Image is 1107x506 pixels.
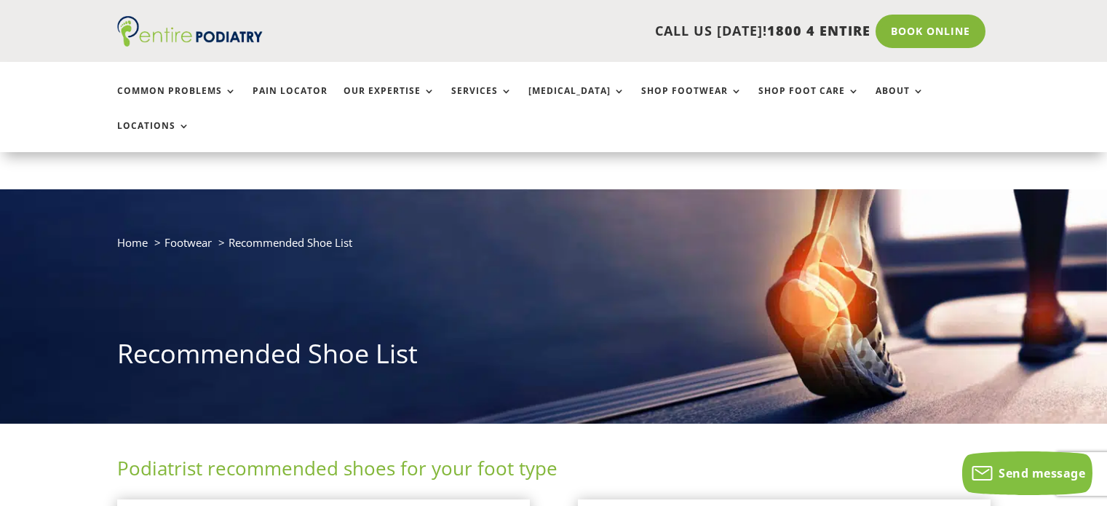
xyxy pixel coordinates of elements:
nav: breadcrumb [117,233,991,263]
a: Entire Podiatry [117,35,263,50]
span: 1800 4 ENTIRE [767,22,870,39]
span: Recommended Shoe List [229,235,352,250]
button: Send message [962,451,1092,495]
a: Locations [117,121,190,152]
a: Common Problems [117,86,237,117]
a: Our Expertise [344,86,435,117]
a: Services [451,86,512,117]
a: Locations [117,158,190,189]
a: About [876,86,924,117]
h2: Podiatrist recommended shoes for your foot type [117,455,991,489]
span: Send message [999,465,1085,481]
a: [MEDICAL_DATA] [528,86,625,117]
a: Shop Footwear [641,86,742,117]
a: Home [117,235,148,250]
a: Pain Locator [253,86,328,117]
a: Book Online [876,15,985,48]
p: CALL US [DATE]! [319,22,870,41]
a: Shop Foot Care [758,86,860,117]
img: logo (1) [117,16,263,47]
a: Footwear [164,235,212,250]
h1: Recommended Shoe List [117,336,991,379]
